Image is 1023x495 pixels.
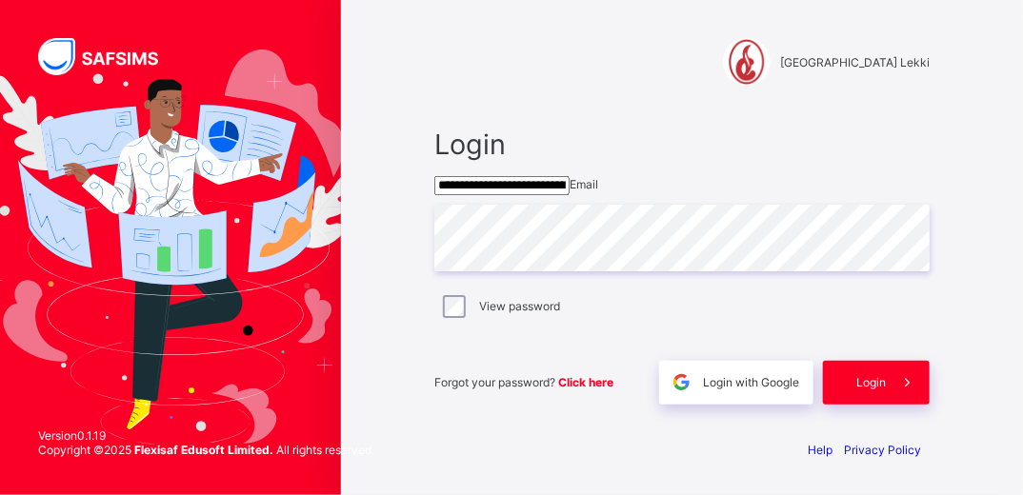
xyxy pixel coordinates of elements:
img: SAFSIMS Logo [38,38,181,75]
a: Privacy Policy [844,443,921,457]
img: google.396cfc9801f0270233282035f929180a.svg [671,371,692,393]
span: Login [434,128,930,161]
span: Login with Google [703,375,799,389]
strong: Flexisaf Edusoft Limited. [134,443,273,457]
span: [GEOGRAPHIC_DATA] Lekki [780,55,930,69]
span: Forgot your password? [434,375,613,389]
a: Help [808,443,832,457]
span: Copyright © 2025 All rights reserved. [38,443,374,457]
label: View password [479,299,560,313]
a: Click here [558,375,613,389]
span: Version 0.1.19 [38,428,374,443]
span: Login [856,375,886,389]
span: Email [570,177,598,191]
